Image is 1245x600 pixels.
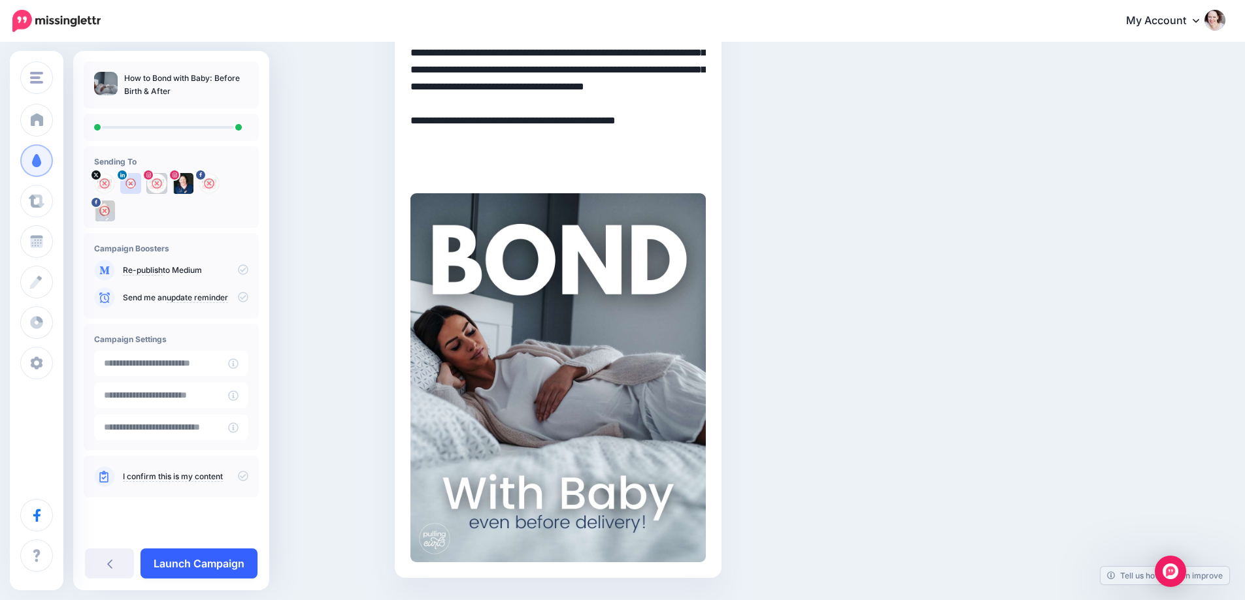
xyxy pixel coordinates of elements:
[124,72,248,98] p: How to Bond with Baby: Before Birth & After
[123,264,248,276] p: to Medium
[12,10,101,32] img: Missinglettr
[410,193,706,562] img: BSLJLWGKKRI8VRP3SQRLST0Q7MXUS3NW.jpg
[94,157,248,166] h4: Sending To
[1101,567,1229,584] a: Tell us how we can improve
[1155,556,1186,587] div: Open Intercom Messenger
[94,244,248,253] h4: Campaign Boosters
[123,471,223,482] a: I confirm this is my content
[94,173,115,194] img: Q47ZFdV9-23892.jpg
[94,334,248,344] h4: Campaign Settings
[173,173,193,194] img: 117675426_2401644286800900_3570104518066085037_n-bsa102293.jpg
[30,72,43,84] img: menu.png
[123,292,248,304] p: Send me an
[94,200,115,221] img: 293356615_413924647436347_5319703766953307182_n-bsa103635.jpg
[146,173,167,194] img: 171614132_153822223321940_582953623993691943_n-bsa102292.jpg
[1113,5,1225,37] a: My Account
[199,173,220,194] img: 294267531_452028763599495_8356150534574631664_n-bsa103634.png
[123,265,163,276] a: Re-publish
[94,72,118,95] img: a993badbb3929ae01a5d28db188d5e4d_thumb.jpg
[167,292,228,303] a: update reminder
[120,173,141,194] img: user_default_image.png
